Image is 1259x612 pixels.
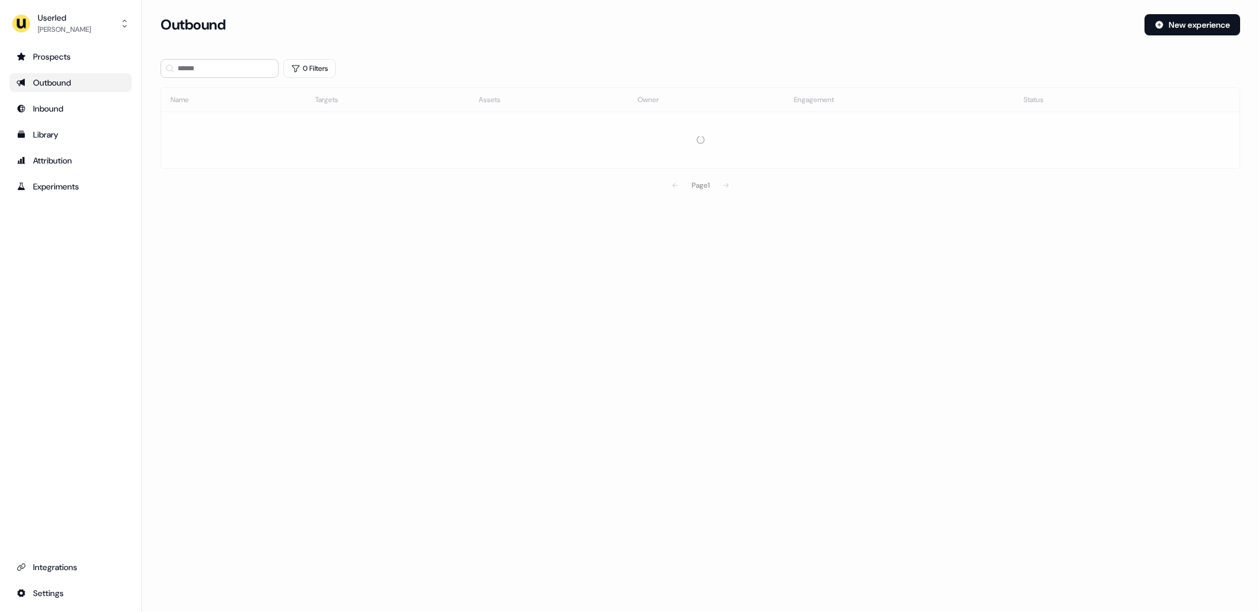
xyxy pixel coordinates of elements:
div: Userled [38,12,91,24]
div: Outbound [17,77,125,89]
a: Go to integrations [9,584,132,603]
button: Userled[PERSON_NAME] [9,9,132,38]
a: Go to Inbound [9,99,132,118]
div: Experiments [17,181,125,192]
a: Go to experiments [9,177,132,196]
a: Go to outbound experience [9,73,132,92]
button: 0 Filters [283,59,336,78]
div: Integrations [17,561,125,573]
div: Attribution [17,155,125,166]
a: Go to attribution [9,151,132,170]
div: Library [17,129,125,140]
button: New experience [1144,14,1240,35]
div: [PERSON_NAME] [38,24,91,35]
div: Settings [17,587,125,599]
h3: Outbound [161,16,225,34]
div: Prospects [17,51,125,63]
a: Go to templates [9,125,132,144]
a: Go to prospects [9,47,132,66]
div: Inbound [17,103,125,114]
a: Go to integrations [9,558,132,577]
